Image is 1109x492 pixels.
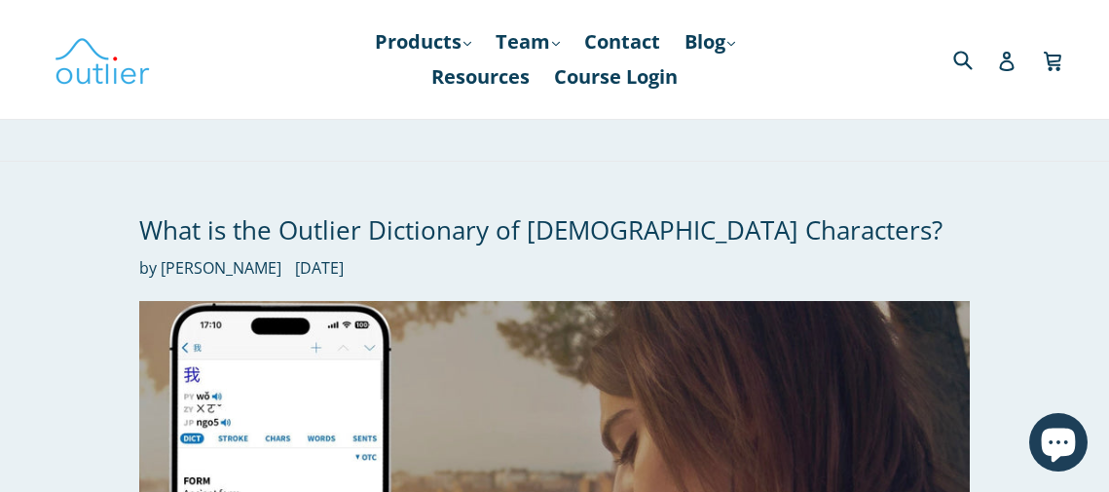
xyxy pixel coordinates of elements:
[1023,413,1093,476] inbox-online-store-chat: Shopify online store chat
[948,39,1002,79] input: Search
[139,212,943,247] a: What is the Outlier Dictionary of [DEMOGRAPHIC_DATA] Characters?
[295,257,344,279] time: [DATE]
[139,256,281,280] span: by [PERSON_NAME]
[544,59,687,95] a: Course Login
[486,24,570,59] a: Team
[422,59,539,95] a: Resources
[675,24,745,59] a: Blog
[574,24,670,59] a: Contact
[54,31,151,88] img: Outlier Linguistics
[365,24,481,59] a: Products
